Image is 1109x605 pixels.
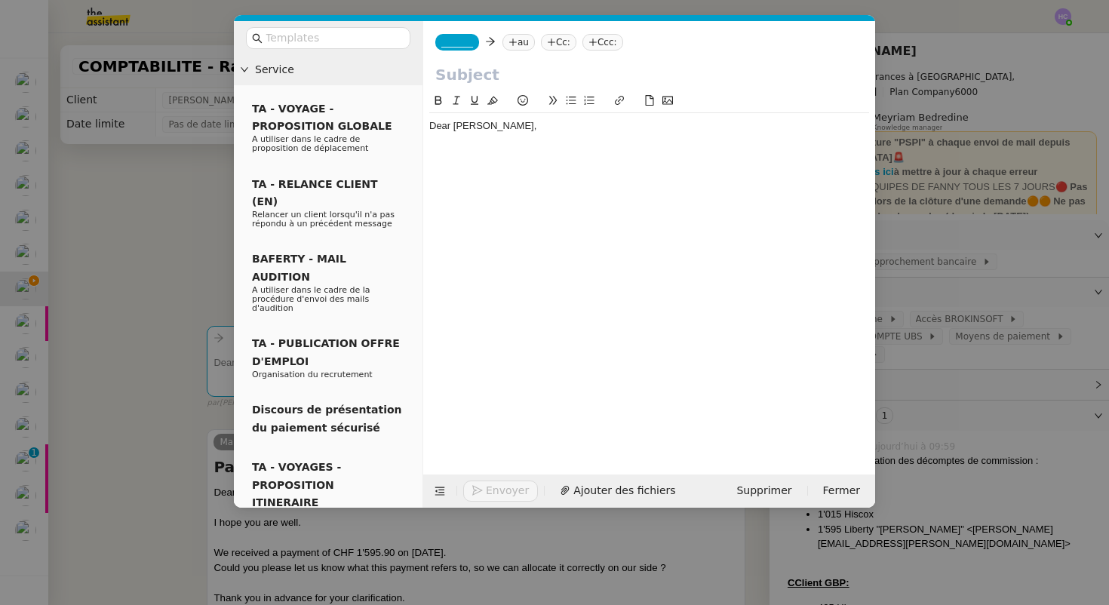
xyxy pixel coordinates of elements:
[814,481,869,502] button: Fermer
[541,34,576,51] nz-tag: Cc:
[252,178,378,207] span: TA - RELANCE CLIENT (EN)
[582,34,623,51] nz-tag: Ccc:
[463,481,538,502] button: Envoyer
[266,29,401,47] input: Templates
[252,103,392,132] span: TA - VOYAGE - PROPOSITION GLOBALE
[252,370,373,379] span: Organisation du recrutement
[252,253,346,282] span: BAFERTY - MAIL AUDITION
[441,37,473,48] span: _______
[429,119,869,133] div: Dear [PERSON_NAME],
[252,134,368,153] span: A utiliser dans le cadre de proposition de déplacement
[551,481,684,502] button: Ajouter des fichiers
[727,481,800,502] button: Supprimer
[234,55,422,84] div: Service
[252,210,395,229] span: Relancer un client lorsqu'il n'a pas répondu à un précédent message
[252,461,341,508] span: TA - VOYAGES - PROPOSITION ITINERAIRE
[736,482,791,499] span: Supprimer
[255,61,416,78] span: Service
[435,63,863,86] input: Subject
[252,285,370,313] span: A utiliser dans le cadre de la procédure d'envoi des mails d'audition
[252,404,402,433] span: Discours de présentation du paiement sécurisé
[502,34,535,51] nz-tag: au
[823,482,860,499] span: Fermer
[573,482,675,499] span: Ajouter des fichiers
[252,337,400,367] span: TA - PUBLICATION OFFRE D'EMPLOI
